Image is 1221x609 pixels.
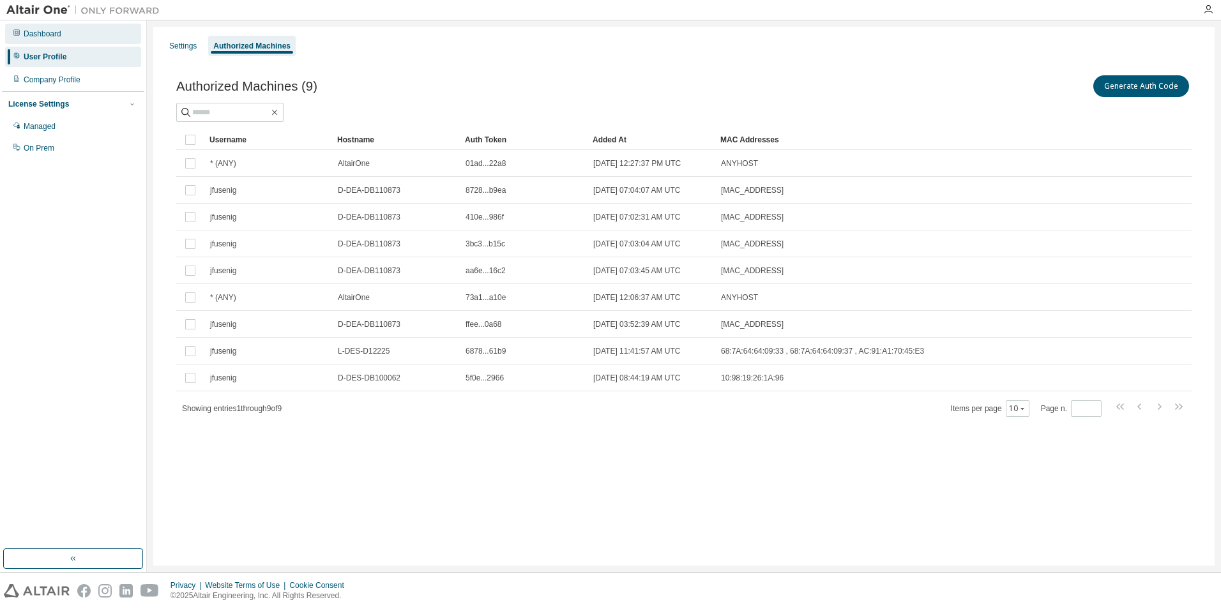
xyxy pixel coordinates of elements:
[466,319,502,329] span: ffee...0a68
[338,185,400,195] span: D-DEA-DB110873
[466,266,506,276] span: aa6e...16c2
[951,400,1029,417] span: Items per page
[4,584,70,598] img: altair_logo.svg
[593,212,681,222] span: [DATE] 07:02:31 AM UTC
[24,29,61,39] div: Dashboard
[466,158,506,169] span: 01ad...22a8
[140,584,159,598] img: youtube.svg
[593,373,681,383] span: [DATE] 08:44:19 AM UTC
[721,239,784,249] span: [MAC_ADDRESS]
[24,75,80,85] div: Company Profile
[98,584,112,598] img: instagram.svg
[721,319,784,329] span: [MAC_ADDRESS]
[24,121,56,132] div: Managed
[466,185,506,195] span: 8728...b9ea
[721,266,784,276] span: [MAC_ADDRESS]
[337,130,455,150] div: Hostname
[6,4,166,17] img: Altair One
[721,373,784,383] span: 10:98:19:26:1A:96
[338,212,400,222] span: D-DEA-DB110873
[338,319,400,329] span: D-DEA-DB110873
[720,130,1058,150] div: MAC Addresses
[171,580,205,590] div: Privacy
[213,41,291,51] div: Authorized Machines
[721,158,758,169] span: ANYHOST
[210,185,236,195] span: jfusenig
[338,266,400,276] span: D-DEA-DB110873
[593,239,681,249] span: [DATE] 07:03:04 AM UTC
[466,346,506,356] span: 6878...61b9
[1093,75,1189,97] button: Generate Auth Code
[77,584,91,598] img: facebook.svg
[593,130,710,150] div: Added At
[338,346,390,356] span: L-DES-D12225
[466,373,504,383] span: 5f0e...2966
[1009,403,1026,414] button: 10
[466,292,506,303] span: 73a1...a10e
[1041,400,1102,417] span: Page n.
[182,404,282,413] span: Showing entries 1 through 9 of 9
[721,346,924,356] span: 68:7A:64:64:09:33 , 68:7A:64:64:09:37 , AC:91:A1:70:45:E3
[593,319,681,329] span: [DATE] 03:52:39 AM UTC
[210,266,236,276] span: jfusenig
[209,130,327,150] div: Username
[289,580,351,590] div: Cookie Consent
[24,52,66,62] div: User Profile
[210,373,236,383] span: jfusenig
[210,212,236,222] span: jfusenig
[466,212,504,222] span: 410e...986f
[593,292,681,303] span: [DATE] 12:06:37 AM UTC
[338,158,370,169] span: AltairOne
[210,239,236,249] span: jfusenig
[8,99,69,109] div: License Settings
[210,346,236,356] span: jfusenig
[169,41,197,51] div: Settings
[24,143,54,153] div: On Prem
[593,158,681,169] span: [DATE] 12:27:37 PM UTC
[210,158,236,169] span: * (ANY)
[338,373,400,383] span: D-DES-DB100062
[593,346,681,356] span: [DATE] 11:41:57 AM UTC
[466,239,505,249] span: 3bc3...b15c
[338,292,370,303] span: AltairOne
[210,319,236,329] span: jfusenig
[593,185,681,195] span: [DATE] 07:04:07 AM UTC
[721,292,758,303] span: ANYHOST
[210,292,236,303] span: * (ANY)
[176,79,317,94] span: Authorized Machines (9)
[171,590,352,601] p: © 2025 Altair Engineering, Inc. All Rights Reserved.
[593,266,681,276] span: [DATE] 07:03:45 AM UTC
[721,212,784,222] span: [MAC_ADDRESS]
[721,185,784,195] span: [MAC_ADDRESS]
[465,130,582,150] div: Auth Token
[119,584,133,598] img: linkedin.svg
[205,580,289,590] div: Website Terms of Use
[338,239,400,249] span: D-DEA-DB110873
